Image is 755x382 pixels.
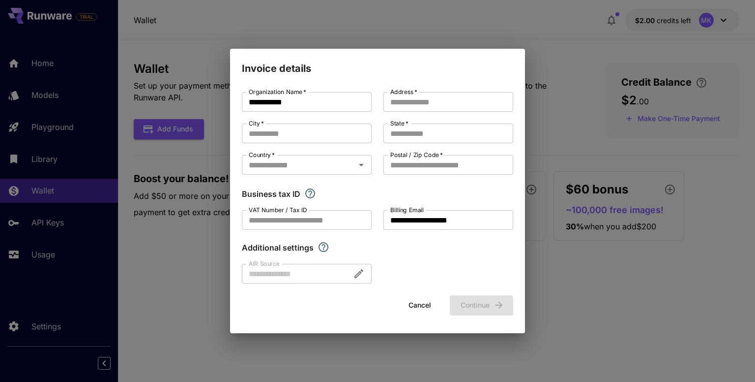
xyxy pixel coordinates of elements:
[242,242,314,254] p: Additional settings
[390,206,424,214] label: Billing Email
[249,259,279,268] label: AIR Source
[242,188,300,200] p: Business tax ID
[230,49,525,76] h2: Invoice details
[304,188,316,199] svg: If you are a business tax registrant, please enter your business tax ID here.
[398,295,442,316] button: Cancel
[249,206,307,214] label: VAT Number / Tax ID
[249,88,306,96] label: Organization Name
[390,119,408,127] label: State
[354,158,368,172] button: Open
[249,151,275,159] label: Country
[390,88,417,96] label: Address
[249,119,264,127] label: City
[318,241,329,253] svg: Explore additional customization settings
[390,151,443,159] label: Postal / Zip Code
